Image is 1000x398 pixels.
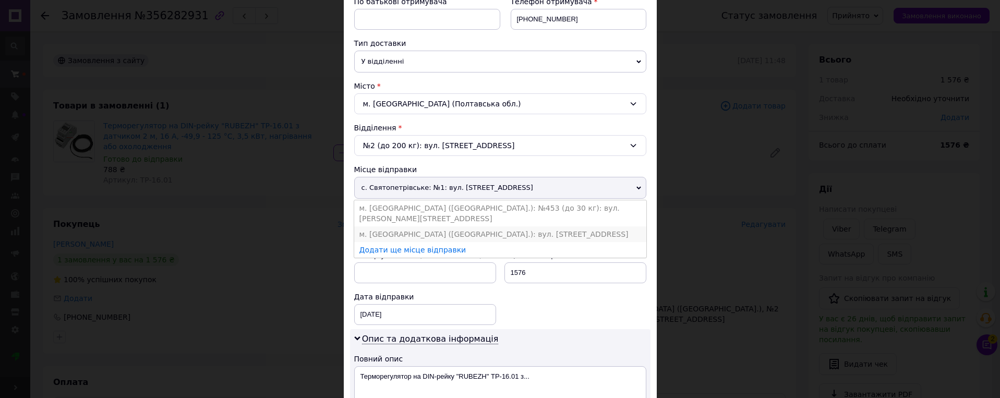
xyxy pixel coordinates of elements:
span: с. Святопетрівське: №1: вул. [STREET_ADDRESS] [354,177,646,199]
div: м. [GEOGRAPHIC_DATA] (Полтавська обл.) [354,93,646,114]
input: +380 [511,9,646,30]
div: Дата відправки [354,292,496,302]
div: Відділення [354,123,646,133]
span: Опис та додаткова інформація [362,334,499,344]
div: Місто [354,81,646,91]
div: №2 (до 200 кг): вул. [STREET_ADDRESS] [354,135,646,156]
li: м. [GEOGRAPHIC_DATA] ([GEOGRAPHIC_DATA].): №453 (до 30 кг): вул. [PERSON_NAME][STREET_ADDRESS] [354,200,646,226]
span: Місце відправки [354,165,417,174]
a: Додати ще місце відправки [359,246,466,254]
li: м. [GEOGRAPHIC_DATA] ([GEOGRAPHIC_DATA].): вул. [STREET_ADDRESS] [354,226,646,242]
span: Тип доставки [354,39,406,47]
span: У відділенні [354,51,646,73]
div: Повний опис [354,354,646,364]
